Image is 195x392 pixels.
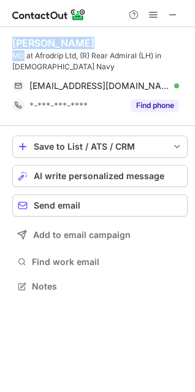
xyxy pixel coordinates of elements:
button: save-profile-one-click [12,136,188,158]
button: Send email [12,194,188,217]
span: [EMAIL_ADDRESS][DOMAIN_NAME] [29,80,170,91]
span: AI write personalized message [34,171,164,181]
span: Find work email [32,256,183,267]
button: Reveal Button [131,99,179,112]
div: MD at Afrodrip Ltd, (R) Rear Admiral (LH) in [DEMOGRAPHIC_DATA] Navy [12,50,188,72]
button: Notes [12,278,188,295]
button: Add to email campaign [12,224,188,246]
button: Find work email [12,253,188,271]
button: AI write personalized message [12,165,188,187]
div: [PERSON_NAME] [12,37,94,49]
div: Save to List / ATS / CRM [34,142,166,152]
img: ContactOut v5.3.10 [12,7,86,22]
span: Add to email campaign [33,230,131,240]
span: Notes [32,281,183,292]
span: Send email [34,201,80,210]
